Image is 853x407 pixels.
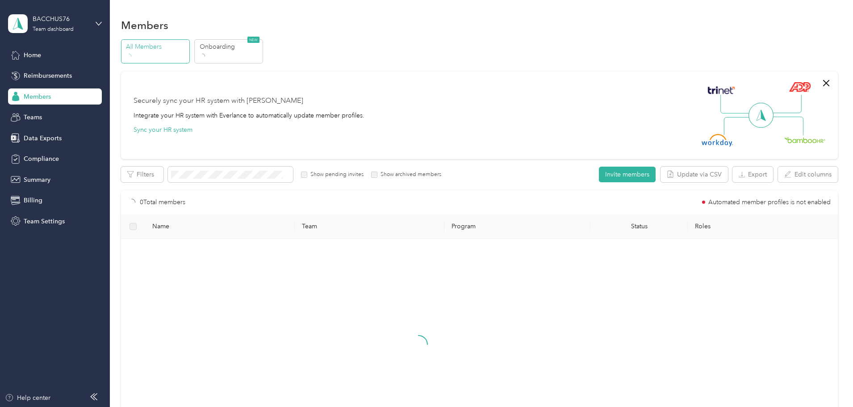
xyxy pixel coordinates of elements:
span: Name [152,222,288,230]
img: Line Right Down [772,117,803,136]
div: Team dashboard [33,27,74,32]
iframe: Everlance-gr Chat Button Frame [803,357,853,407]
img: Line Left Down [723,117,755,135]
th: Program [444,214,590,239]
h1: Members [121,21,168,30]
span: Summary [24,175,50,185]
img: Line Right Up [770,95,802,113]
img: BambooHR [784,137,825,143]
span: Automated member profiles is not enabled [708,199,831,206]
th: Team [295,214,444,239]
img: Workday [702,134,733,147]
span: Reimbursements [24,71,72,80]
th: Status [590,214,688,239]
button: Update via CSV [661,167,728,182]
span: Data Exports [24,134,62,143]
img: ADP [789,82,811,92]
button: Edit columns [778,167,838,182]
p: Onboarding [200,42,260,51]
p: All Members [126,42,187,51]
div: Securely sync your HR system with [PERSON_NAME] [134,96,303,106]
button: Invite members [599,167,656,182]
span: Compliance [24,154,59,164]
span: Teams [24,113,42,122]
div: BACCHUS76 [33,14,88,24]
span: Home [24,50,41,60]
img: Line Left Up [720,95,752,114]
button: Help center [5,393,50,403]
button: Sync your HR system [134,125,192,134]
th: Roles [688,214,837,239]
div: Integrate your HR system with Everlance to automatically update member profiles. [134,111,364,120]
th: Name [145,214,295,239]
label: Show pending invites [307,171,364,179]
span: Billing [24,196,42,205]
span: Members [24,92,51,101]
p: 0 Total members [140,197,185,207]
span: Team Settings [24,217,65,226]
label: Show archived members [377,171,441,179]
span: NEW [247,37,259,43]
img: Trinet [706,84,737,97]
button: Filters [121,167,163,182]
button: Export [732,167,773,182]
